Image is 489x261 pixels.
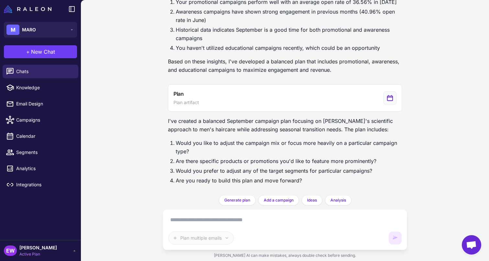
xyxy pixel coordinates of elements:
a: Email Design [3,97,78,111]
span: Analytics [16,165,73,172]
li: Would you prefer to adjust any of the target segments for particular campaigns? [176,167,402,175]
span: Ideas [307,197,317,203]
span: Campaigns [16,116,73,124]
span: Chats [16,68,73,75]
p: I've created a balanced September campaign plan focusing on [PERSON_NAME]'s scientific approach t... [168,117,402,134]
a: Open chat [462,235,481,255]
button: Add a campaign [258,195,299,205]
a: Analytics [3,162,78,175]
p: Based on these insights, I've developed a balanced plan that includes promotional, awareness, and... [168,57,402,74]
span: Email Design [16,100,73,107]
span: [PERSON_NAME] [19,244,57,251]
li: Would you like to adjust the campaign mix or focus more heavily on a particular campaign type? [176,139,402,156]
a: Integrations [3,178,78,191]
div: [PERSON_NAME] AI can make mistakes, always double check before sending. [163,250,407,261]
button: +New Chat [4,45,77,58]
span: Plan [173,90,184,98]
button: View generated Plan [168,84,402,112]
span: Generate plan [224,197,250,203]
a: Segments [3,146,78,159]
span: + [26,48,30,56]
button: Plan multiple emails [168,232,234,245]
div: M [6,25,19,35]
button: MMARO [4,22,77,38]
img: Raleon Logo [4,5,51,13]
span: Analysis [330,197,346,203]
span: Active Plan [19,251,57,257]
li: Historical data indicates September is a good time for both promotional and awareness campaigns [176,26,402,42]
button: Analysis [325,195,351,205]
button: Generate plan [219,195,256,205]
a: Calendar [3,129,78,143]
span: Integrations [16,181,73,188]
span: Plan artifact [173,99,199,106]
li: You haven't utilized educational campaigns recently, which could be an opportunity [176,44,402,52]
a: Campaigns [3,113,78,127]
button: Ideas [302,195,322,205]
li: Are there specific products or promotions you'd like to feature more prominently? [176,157,402,165]
div: EW [4,245,17,256]
a: Raleon Logo [4,5,54,13]
span: Calendar [16,133,73,140]
span: Segments [16,149,73,156]
span: Add a campaign [264,197,294,203]
li: Are you ready to build this plan and move forward? [176,176,402,185]
a: Knowledge [3,81,78,94]
span: New Chat [31,48,55,56]
li: Awareness campaigns have shown strong engagement in previous months (40.96% open rate in June) [176,7,402,24]
span: MARO [22,26,36,33]
span: Knowledge [16,84,73,91]
a: Chats [3,65,78,78]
